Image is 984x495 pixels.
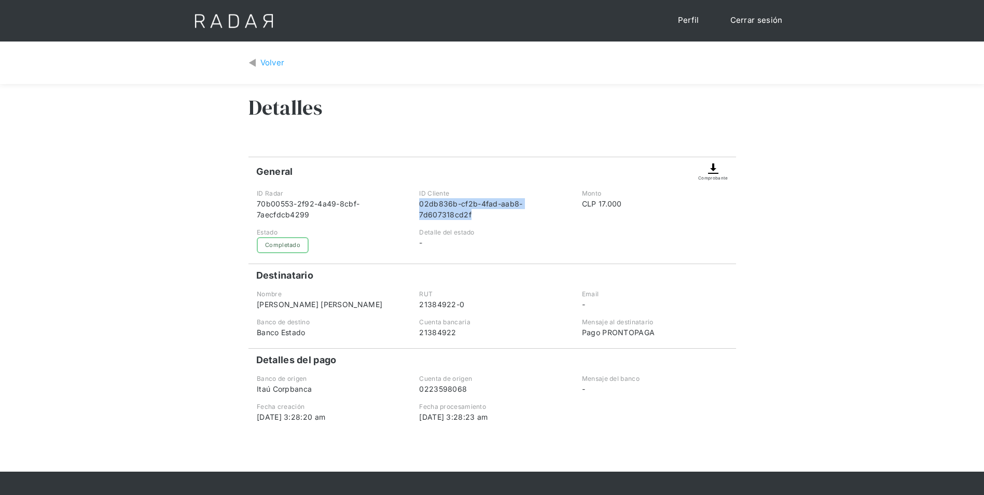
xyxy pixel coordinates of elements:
[257,299,402,310] div: [PERSON_NAME] [PERSON_NAME]
[419,228,564,237] div: Detalle del estado
[257,402,402,411] div: Fecha creación
[419,383,564,394] div: 0223598068
[582,383,727,394] div: -
[419,411,564,422] div: [DATE] 3:28:23 am
[257,318,402,327] div: Banco de destino
[257,411,402,422] div: [DATE] 3:28:20 am
[419,374,564,383] div: Cuenta de origen
[257,290,402,299] div: Nombre
[257,374,402,383] div: Banco de origen
[248,57,285,69] a: Volver
[419,189,564,198] div: ID Cliente
[582,198,727,209] div: CLP 17.000
[257,189,402,198] div: ID Radar
[257,228,402,237] div: Estado
[419,299,564,310] div: 21384922-0
[257,237,309,253] div: Completado
[256,166,293,178] h4: General
[698,175,728,181] div: Comprobante
[582,318,727,327] div: Mensaje al destinatario
[707,162,719,175] img: Descargar comprobante
[256,269,314,282] h4: Destinatario
[419,318,564,327] div: Cuenta bancaria
[582,374,727,383] div: Mensaje del banco
[419,237,564,248] div: -
[257,383,402,394] div: Itaú Corpbanca
[257,327,402,338] div: Banco Estado
[256,354,337,366] h4: Detalles del pago
[582,327,727,338] div: Pago PRONTOPAGA
[720,10,793,31] a: Cerrar sesión
[257,198,402,220] div: 70b00553-2f92-4a49-8cbf-7aecfdcb4299
[668,10,710,31] a: Perfil
[419,198,564,220] div: 02db836b-cf2b-4fad-aab8-7d607318cd2f
[582,299,727,310] div: -
[582,290,727,299] div: Email
[248,94,322,120] h3: Detalles
[582,189,727,198] div: Monto
[419,290,564,299] div: RUT
[260,57,285,69] div: Volver
[419,402,564,411] div: Fecha procesamiento
[419,327,564,338] div: 21384922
